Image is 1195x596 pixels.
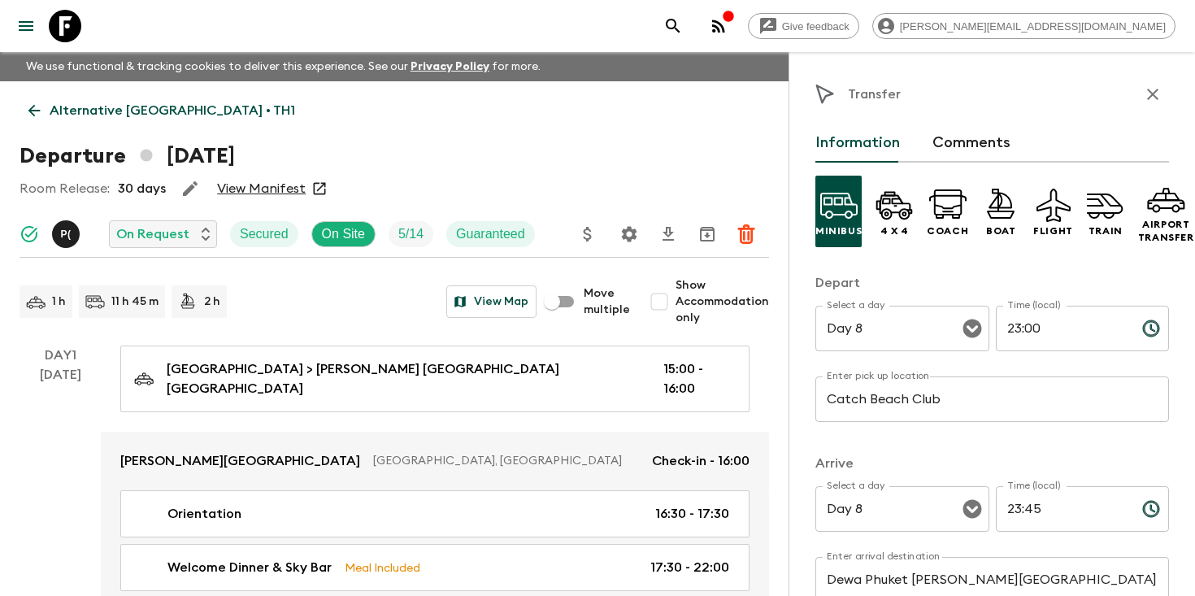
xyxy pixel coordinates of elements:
p: Coach [927,224,968,237]
a: [GEOGRAPHIC_DATA] > [PERSON_NAME] [GEOGRAPHIC_DATA] [GEOGRAPHIC_DATA]15:00 - 16:00 [120,346,750,412]
svg: Synced Successfully [20,224,39,244]
p: [GEOGRAPHIC_DATA], [GEOGRAPHIC_DATA] [373,453,639,469]
p: Welcome Dinner & Sky Bar [167,558,332,577]
a: Privacy Policy [411,61,489,72]
label: Enter pick up location [827,369,930,383]
p: [PERSON_NAME][GEOGRAPHIC_DATA] [120,451,360,471]
p: Flight [1033,224,1073,237]
a: Orientation16:30 - 17:30 [120,490,750,537]
p: Room Release: [20,179,110,198]
button: Update Price, Early Bird Discount and Costs [571,218,604,250]
a: Welcome Dinner & Sky BarMeal Included17:30 - 22:00 [120,544,750,591]
button: Choose time, selected time is 11:45 PM [1135,493,1167,525]
button: menu [10,10,42,42]
div: [PERSON_NAME][EMAIL_ADDRESS][DOMAIN_NAME] [872,13,1175,39]
p: 2 h [204,294,220,310]
span: Pooky (Thanaphan) Kerdyoo [52,225,83,238]
span: Give feedback [773,20,858,33]
button: Choose time, selected time is 11:00 PM [1135,312,1167,345]
p: On Site [322,224,365,244]
p: Check-in - 16:00 [652,451,750,471]
a: Alternative [GEOGRAPHIC_DATA] • TH1 [20,94,304,127]
p: Day 1 [20,346,101,365]
p: Guaranteed [456,224,525,244]
button: search adventures [657,10,689,42]
button: Delete [730,218,763,250]
label: Select a day [827,298,884,312]
p: [GEOGRAPHIC_DATA] > [PERSON_NAME] [GEOGRAPHIC_DATA] [GEOGRAPHIC_DATA] [167,359,637,398]
p: Minibus [815,224,862,237]
label: Time (local) [1007,298,1060,312]
p: Arrive [815,454,1169,473]
p: 15:00 - 16:00 [663,359,729,398]
label: Enter arrival destination [827,550,941,563]
span: Move multiple [584,285,630,318]
input: hh:mm [996,306,1129,351]
div: On Site [311,221,376,247]
button: Comments [932,124,1010,163]
p: Secured [240,224,289,244]
p: 1 h [52,294,66,310]
p: Airport Transfer [1138,218,1194,244]
h1: Departure [DATE] [20,140,235,172]
p: P ( [60,228,71,241]
button: Settings [613,218,645,250]
p: Train [1089,224,1123,237]
div: Secured [230,221,298,247]
p: 16:30 - 17:30 [655,504,729,524]
button: Download CSV [652,218,684,250]
input: hh:mm [996,486,1129,532]
p: 30 days [118,179,166,198]
label: Time (local) [1007,479,1060,493]
button: Information [815,124,900,163]
a: [PERSON_NAME][GEOGRAPHIC_DATA][GEOGRAPHIC_DATA], [GEOGRAPHIC_DATA]Check-in - 16:00 [101,432,769,490]
p: Boat [986,224,1015,237]
a: Give feedback [748,13,859,39]
span: [PERSON_NAME][EMAIL_ADDRESS][DOMAIN_NAME] [891,20,1175,33]
p: We use functional & tracking cookies to deliver this experience. See our for more. [20,52,547,81]
p: Transfer [848,85,901,104]
a: View Manifest [217,181,306,197]
p: 4 x 4 [880,224,909,237]
p: Orientation [167,504,241,524]
button: Archive (Completed, Cancelled or Unsynced Departures only) [691,218,724,250]
button: Open [961,498,984,520]
label: Select a day [827,479,884,493]
span: Show Accommodation only [676,277,769,326]
p: Alternative [GEOGRAPHIC_DATA] • TH1 [50,101,295,120]
p: 11 h 45 m [111,294,159,310]
button: Open [961,317,984,340]
button: View Map [446,285,537,318]
p: Meal Included [345,559,420,576]
p: On Request [116,224,189,244]
p: 17:30 - 22:00 [650,558,729,577]
button: P( [52,220,83,248]
p: Depart [815,273,1169,293]
div: Trip Fill [389,221,433,247]
p: 5 / 14 [398,224,424,244]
